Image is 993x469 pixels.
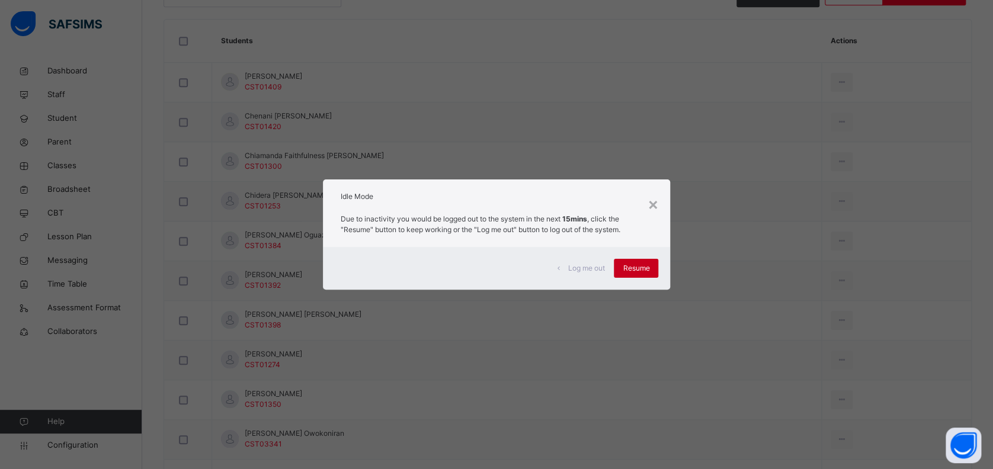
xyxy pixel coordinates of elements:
span: Resume [623,263,649,274]
span: Log me out [568,263,604,274]
p: Due to inactivity you would be logged out to the system in the next , click the "Resume" button t... [341,214,653,235]
h2: Idle Mode [341,191,653,202]
div: × [647,191,658,216]
button: Open asap [946,428,981,463]
strong: 15mins [562,214,587,223]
